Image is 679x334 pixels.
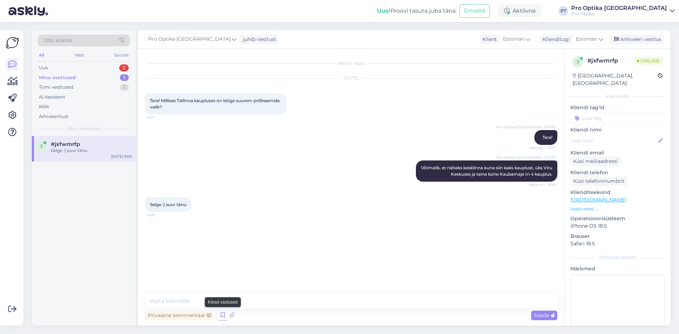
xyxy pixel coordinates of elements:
[570,254,665,261] div: [PERSON_NAME]
[570,149,665,157] p: Kliendi email
[529,145,555,151] span: Nähtud ✓ 9:07
[571,5,675,17] a: Pro Optika [GEOGRAPHIC_DATA]Pro Optika
[39,113,68,120] div: Arhiveeritud
[570,104,665,111] p: Kliendi tag'id
[587,57,634,65] div: # jxfwmrfp
[150,98,281,110] span: Tere! Millises Tallinna kaupluses on kõige suurem prilliraamide valik?
[145,60,557,66] div: Vestlus algas
[503,35,524,43] span: Estonian
[145,311,214,320] div: Privaatne kommentaar
[147,212,174,218] span: 9:08
[634,57,663,65] span: Online
[570,176,627,186] div: Küsi telefoninumbrit
[542,135,552,140] span: Tere!
[497,124,555,130] span: Pro Optika [GEOGRAPHIC_DATA]
[39,74,76,81] div: Minu vestlused
[610,35,664,44] div: Arhiveeri vestlus
[44,37,72,44] span: Otsi kliente
[73,51,86,60] div: Web
[570,240,665,247] p: Safari 18.5
[240,36,276,43] div: juhib vestlust
[39,94,65,101] div: AI Assistent
[40,143,42,149] span: j
[68,125,100,132] span: Minu vestlused
[558,6,568,16] div: PT
[570,215,665,222] p: Operatsioonisüsteem
[570,93,665,100] div: Kliendi info
[120,74,129,81] div: 1
[540,36,570,43] div: Klienditugi
[571,11,667,17] div: Pro Optika
[113,51,130,60] div: Socials
[51,147,132,154] div: Selge :) suur tänu
[377,7,457,15] div: Proovi tasuta juba täna:
[570,157,621,166] div: Küsi meiliaadressi
[570,206,665,212] p: Vaata edasi ...
[570,126,665,134] p: Kliendi nimi
[39,84,74,91] div: Tiimi vestlused
[459,4,490,18] button: Emailid
[570,169,665,176] p: Kliendi telefon
[577,59,579,64] span: j
[570,197,626,203] a: [URL][DOMAIN_NAME]
[498,5,541,17] div: Aktiivne
[119,64,129,71] div: 2
[570,222,665,230] p: iPhone OS 18.5
[576,35,597,43] span: Estonian
[120,84,129,91] div: 1
[570,233,665,240] p: Brauser
[148,35,231,43] span: Pro Optika [GEOGRAPHIC_DATA]
[570,189,665,196] p: Klienditeekond
[571,5,667,11] div: Pro Optika [GEOGRAPHIC_DATA]
[39,64,48,71] div: Uus
[534,312,555,318] span: Saada
[37,51,46,60] div: All
[39,103,49,110] div: Kõik
[570,113,665,123] input: Lisa tag
[111,154,132,159] div: [DATE] 9:08
[150,202,186,207] span: Selge :) suur tänu
[208,299,238,305] small: Kiired vastused
[573,72,658,87] div: [GEOGRAPHIC_DATA], [GEOGRAPHIC_DATA]
[480,36,497,43] div: Klient
[421,165,553,177] span: Võimalik, et näiteks kesklinna kuna siin kaks kauplust, üks Viru Keskuses ja teine kohe Kaubamaja...
[145,75,557,81] div: [DATE]
[51,141,80,147] span: #jxfwmrfp
[497,155,555,160] span: Pro Optika [GEOGRAPHIC_DATA]
[147,115,174,120] span: 9:07
[571,137,657,145] input: Lisa nimi
[570,265,665,273] p: Märkmed
[6,36,19,49] img: Askly Logo
[529,182,555,187] span: Nähtud ✓ 9:08
[377,7,390,14] b: Uus!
